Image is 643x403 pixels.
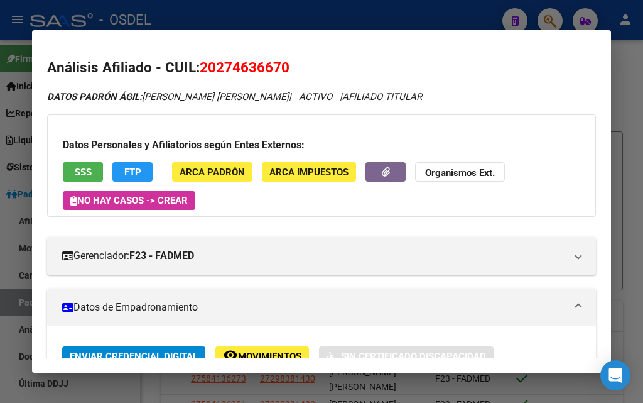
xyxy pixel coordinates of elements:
mat-panel-title: Gerenciador: [62,248,566,263]
button: SSS [63,162,103,182]
button: FTP [112,162,153,182]
button: ARCA Padrón [172,162,252,182]
span: No hay casos -> Crear [70,195,188,206]
span: [PERSON_NAME] [PERSON_NAME] [47,91,289,102]
mat-expansion-panel-header: Gerenciador:F23 - FADMED [47,237,596,275]
mat-panel-title: Datos de Empadronamiento [62,300,566,315]
strong: F23 - FADMED [129,248,194,263]
mat-icon: remove_red_eye [223,348,238,363]
i: | ACTIVO | [47,91,422,102]
span: 20274636670 [200,59,289,75]
span: FTP [124,167,141,178]
h2: Análisis Afiliado - CUIL: [47,57,596,79]
button: No hay casos -> Crear [63,191,195,210]
strong: Organismos Ext. [425,167,495,179]
button: Movimientos [215,346,309,366]
button: ARCA Impuestos [262,162,356,182]
span: Enviar Credencial Digital [70,351,198,362]
div: Open Intercom Messenger [600,360,630,390]
span: Movimientos [238,351,301,362]
strong: DATOS PADRÓN ÁGIL: [47,91,142,102]
span: ARCA Impuestos [269,167,349,178]
mat-expansion-panel-header: Datos de Empadronamiento [47,289,596,326]
span: AFILIADO TITULAR [342,91,422,102]
button: Enviar Credencial Digital [62,346,205,366]
h3: Datos Personales y Afiliatorios según Entes Externos: [63,138,580,153]
span: SSS [75,167,92,178]
button: Sin Certificado Discapacidad [319,346,494,366]
span: ARCA Padrón [180,167,245,178]
span: Sin Certificado Discapacidad [341,351,486,362]
button: Organismos Ext. [415,162,505,182]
